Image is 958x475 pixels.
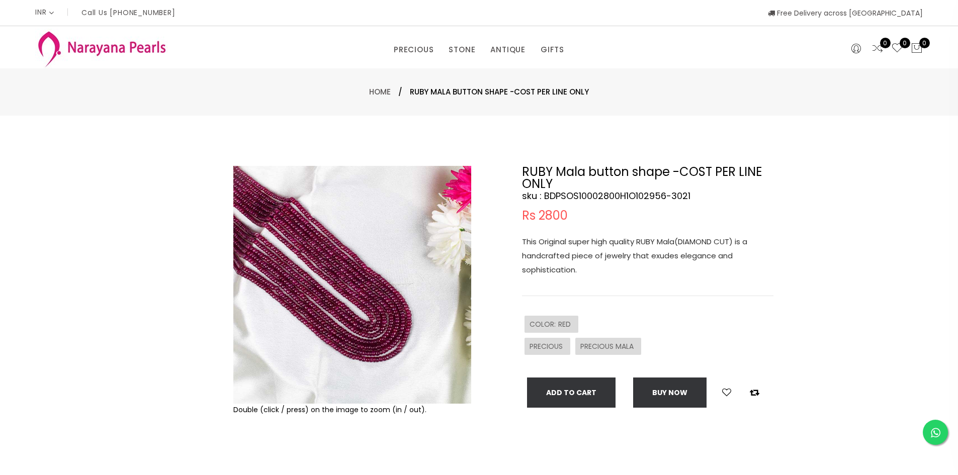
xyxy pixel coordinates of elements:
a: 0 [872,42,884,55]
span: 0 [880,38,891,48]
span: PRECIOUS [530,341,565,351]
span: PRECIOUS MALA [580,341,636,351]
span: RUBY Mala button shape -COST PER LINE ONLY [410,86,589,98]
p: This Original super high quality RUBY Mala(DIAMOND CUT) is a handcrafted piece of jewelry that ex... [522,235,773,277]
h2: RUBY Mala button shape -COST PER LINE ONLY [522,166,773,190]
span: Free Delivery across [GEOGRAPHIC_DATA] [768,8,923,18]
span: COLOR : [530,319,558,329]
img: Example [233,166,471,404]
h4: sku : BDPSOS10002800H1O102956-3021 [522,190,773,202]
div: Double (click / press) on the image to zoom (in / out). [233,404,471,416]
span: / [398,86,402,98]
button: Buy now [633,377,707,408]
span: RED [558,319,573,329]
a: Home [369,86,391,97]
a: PRECIOUS [394,42,433,57]
a: GIFTS [541,42,564,57]
button: Add to compare [747,386,762,399]
span: Rs 2800 [522,210,568,222]
button: Add To Cart [527,377,616,408]
a: 0 [891,42,903,55]
span: 0 [900,38,910,48]
a: STONE [449,42,475,57]
span: 0 [919,38,930,48]
button: 0 [911,42,923,55]
p: Call Us [PHONE_NUMBER] [81,9,176,16]
button: Add to wishlist [719,386,734,399]
a: ANTIQUE [490,42,526,57]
